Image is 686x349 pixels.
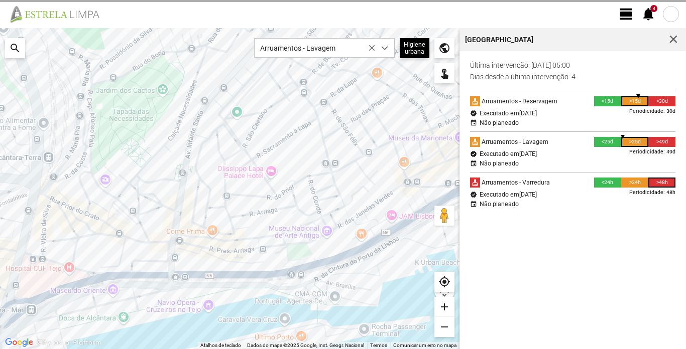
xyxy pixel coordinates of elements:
[7,5,110,23] img: file
[641,7,656,22] span: notifications
[5,38,25,58] div: search
[247,342,364,348] span: Dados do mapa ©2025 Google, Inst. Geogr. Nacional
[648,178,675,188] div: >48h
[480,191,537,198] div: Executado em
[434,206,454,226] button: Arraste o Pegman para o mapa para abrir o Street View
[470,191,477,198] div: verified
[470,160,477,167] div: event
[519,191,537,198] span: [DATE]
[480,178,550,188] div: Arruamentos - Varredura
[648,96,675,106] div: >30d
[470,201,477,208] div: event
[648,137,675,147] div: >49d
[470,73,676,81] p: dias desde a última intervenção: 4
[480,150,537,157] div: Executado em
[480,160,519,167] div: Não planeado
[619,7,634,22] span: view_day
[519,150,537,157] span: [DATE]
[470,61,676,69] p: Última intervenção: [DATE] 05:00
[621,178,648,188] div: >24h
[594,178,621,188] div: <24h
[629,106,675,116] div: Periodicidade: 30d
[621,137,648,147] div: >25d
[434,297,454,317] div: add
[434,38,454,58] div: public
[434,63,454,83] div: touch_app
[629,147,675,157] div: Periodicidade: 49d
[434,317,454,337] div: remove
[629,188,675,198] div: Periodicidade: 48h
[393,342,456,348] a: Comunicar um erro no mapa
[470,137,480,147] div: cleaning_services
[480,110,537,117] div: Executado em
[465,36,533,43] div: [GEOGRAPHIC_DATA]
[470,178,480,188] div: cleaning_services
[594,137,621,147] div: <25d
[400,38,429,58] div: Higiene urbana
[519,110,537,117] span: [DATE]
[480,119,519,126] div: Não planeado
[480,96,557,106] div: Arruamentos - Deservagem
[470,150,477,157] div: verified
[255,39,375,57] span: Arruamentos - Lavagem
[621,96,648,106] div: >15d
[480,137,548,147] div: Arruamentos - Lavagem
[594,96,621,106] div: <15d
[480,201,519,208] div: Não planeado
[3,336,36,349] img: Google
[375,39,395,57] div: dropdown trigger
[470,110,477,117] div: verified
[650,5,657,12] div: 4
[470,96,480,106] div: cleaning_services
[370,342,387,348] a: Termos (abre num novo separador)
[3,336,36,349] a: Abrir esta área no Google Maps (abre uma nova janela)
[470,119,477,126] div: event
[200,342,241,349] button: Atalhos de teclado
[434,272,454,292] div: my_location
